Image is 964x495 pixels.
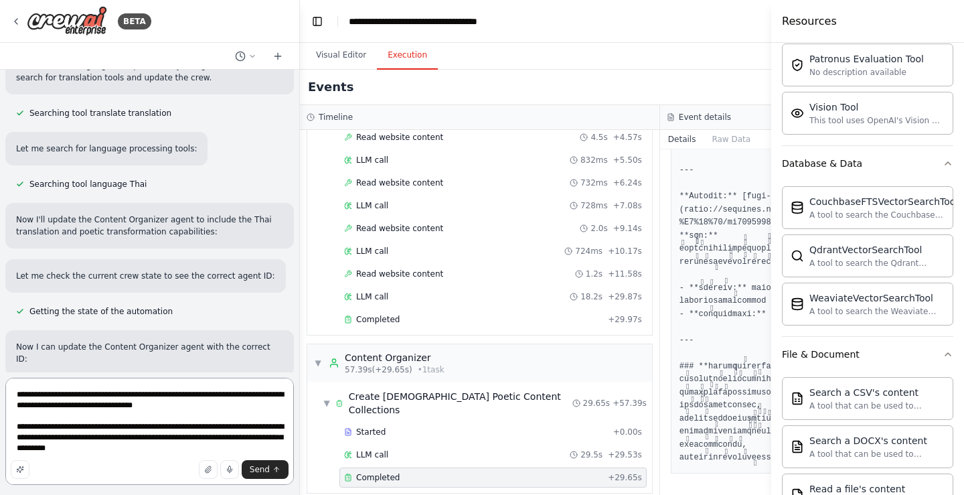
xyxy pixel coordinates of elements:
span: + 29.97s [608,314,642,325]
span: LLM call [356,449,388,460]
h3: Timeline [319,112,353,123]
div: Database & Data [782,157,862,170]
button: Switch to previous chat [230,48,262,64]
span: + 29.53s [608,449,642,460]
img: tab_keywords_by_traffic_grey.svg [133,84,144,95]
div: CouchbaseFTSVectorSearchTool [809,195,958,208]
span: 728ms [580,200,608,211]
button: Execution [377,42,438,70]
span: + 5.50s [613,155,642,165]
span: LLM call [356,291,388,302]
span: 732ms [580,178,608,188]
img: PatronusEvalTool [791,58,804,72]
span: 832ms [580,155,608,165]
img: WeaviateVectorSearchTool [791,297,804,311]
img: website_grey.svg [21,35,32,46]
div: No description available [809,67,924,78]
span: + 4.57s [613,132,642,143]
nav: breadcrumb [349,15,499,28]
button: Database & Data [782,146,953,181]
span: Searching tool language Thai [29,179,147,190]
span: + 10.17s [608,246,642,257]
span: ▼ [323,398,330,409]
button: Send [242,460,289,479]
span: 57.39s (+29.65s) [345,364,412,375]
p: Let me check the current crew state to see the correct agent ID: [16,270,275,282]
span: Read website content [356,132,443,143]
span: + 7.08s [613,200,642,211]
div: A tool to search the Qdrant database for relevant information on internal documents. [809,258,945,269]
button: Visual Editor [305,42,377,70]
div: A tool to search the Weaviate database for relevant information on internal documents. [809,306,945,317]
div: A tool that can be used to semantic search a query from a DOCX's content. [809,449,945,459]
img: logo_orange.svg [21,21,32,32]
button: Click to speak your automation idea [220,460,239,479]
span: 1.2s [586,269,602,279]
div: File & Document [782,348,860,361]
span: Getting the state of the automation [29,306,173,317]
span: LLM call [356,155,388,165]
button: Raw Data [704,130,758,149]
div: A tool that can be used to semantic search a query from a CSV's content. [809,401,945,411]
div: Patronus Evaluation Tool [809,52,924,66]
img: DOCXSearchTool [791,440,804,453]
span: + 0.00s [613,427,642,437]
button: Upload files [199,460,218,479]
img: CSVSearchTool [791,392,804,405]
span: + 29.65s [608,472,642,483]
span: 4.5s [590,132,607,143]
div: Keywords by Traffic [148,86,226,94]
span: Send [250,464,270,475]
span: Read website content [356,223,443,234]
span: + 9.14s [613,223,642,234]
div: Domain: [DOMAIN_NAME] [35,35,147,46]
img: Logo [27,6,107,36]
span: Searching tool translate translation [29,108,171,119]
div: QdrantVectorSearchTool [809,243,945,257]
img: tab_domain_overview_orange.svg [36,84,47,95]
img: VisionTool [791,107,804,120]
div: WeaviateVectorSearchTool [809,291,945,305]
button: Improve this prompt [11,460,29,479]
span: Completed [356,472,400,483]
p: Now I can update the Content Organizer agent with the correct ID: [16,341,283,365]
div: v 4.0.25 [37,21,66,32]
div: A tool to search the Couchbase database for relevant information on internal documents. [809,210,958,220]
span: 18.2s [580,291,602,302]
button: File & Document [782,337,953,372]
span: 724ms [575,246,602,257]
h4: Resources [782,13,837,29]
p: Now I'll update the Content Organizer agent to include the Thai translation and poetic transforma... [16,214,283,238]
span: 29.5s [580,449,602,460]
div: Search a DOCX's content [809,434,945,447]
span: LLM call [356,246,388,257]
span: LLM call [356,200,388,211]
div: Database & Data [782,181,953,336]
span: 2.0s [590,223,607,234]
span: + 11.58s [608,269,642,279]
span: + 57.39s [613,398,647,409]
div: BETA [118,13,151,29]
div: Content Organizer [345,351,445,364]
span: 29.65s [583,398,611,409]
h2: Events [308,78,353,96]
span: Completed [356,314,400,325]
span: Read website content [356,269,443,279]
span: ▼ [314,358,322,368]
img: QdrantVectorSearchTool [791,249,804,263]
span: Started [356,427,386,437]
p: Let me search for language processing tools: [16,143,197,155]
button: Details [660,130,704,149]
div: This tool uses OpenAI's Vision API to describe the contents of an image. [809,115,945,126]
div: Search a CSV's content [809,386,945,399]
img: CouchbaseFTSVectorSearchTool [791,201,804,214]
span: + 29.87s [608,291,642,302]
h3: Event details [679,112,731,123]
span: • 1 task [418,364,445,375]
span: + 6.24s [613,178,642,188]
div: Vision Tool [809,100,945,114]
span: Create [DEMOGRAPHIC_DATA] Poetic Content Collections [349,390,572,417]
span: Read website content [356,178,443,188]
button: Hide left sidebar [308,12,327,31]
button: Start a new chat [267,48,289,64]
